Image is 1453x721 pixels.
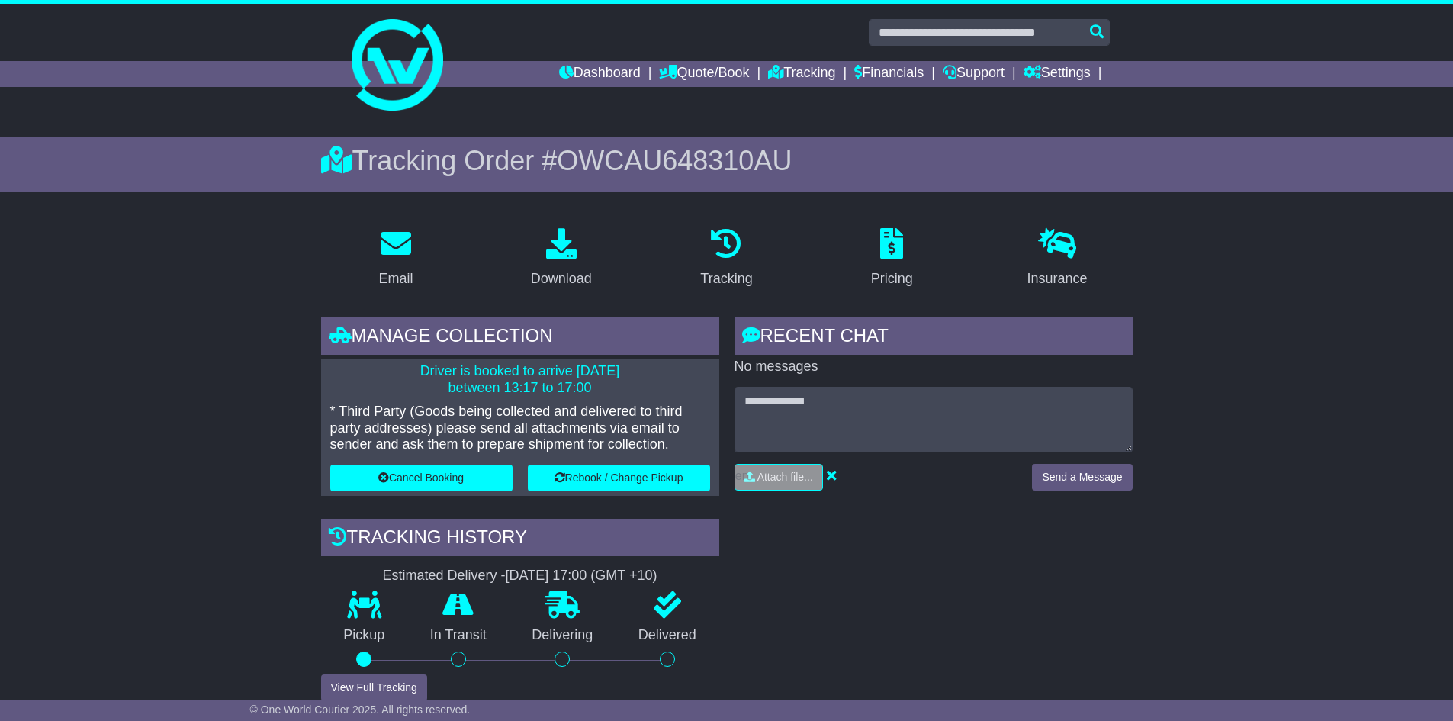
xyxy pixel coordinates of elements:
p: Delivering [510,627,616,644]
p: * Third Party (Goods being collected and delivered to third party addresses) please send all atta... [330,404,710,453]
div: Tracking Order # [321,144,1133,177]
a: Support [943,61,1005,87]
button: Cancel Booking [330,465,513,491]
p: In Transit [407,627,510,644]
a: Insurance [1017,223,1098,295]
div: Email [378,269,413,289]
span: © One World Courier 2025. All rights reserved. [250,703,471,716]
p: Delivered [616,627,719,644]
button: Rebook / Change Pickup [528,465,710,491]
a: Settings [1024,61,1091,87]
div: Manage collection [321,317,719,359]
div: RECENT CHAT [735,317,1133,359]
a: Dashboard [559,61,641,87]
a: Email [368,223,423,295]
div: Tracking [700,269,752,289]
p: Driver is booked to arrive [DATE] between 13:17 to 17:00 [330,363,710,396]
a: Tracking [768,61,835,87]
a: Pricing [861,223,923,295]
p: Pickup [321,627,408,644]
div: Pricing [871,269,913,289]
a: Quote/Book [659,61,749,87]
div: Tracking history [321,519,719,560]
div: Insurance [1027,269,1088,289]
a: Download [521,223,602,295]
div: Estimated Delivery - [321,568,719,584]
a: Financials [854,61,924,87]
span: OWCAU648310AU [557,145,792,176]
a: Tracking [690,223,762,295]
div: Download [531,269,592,289]
button: Send a Message [1032,464,1132,491]
p: No messages [735,359,1133,375]
div: [DATE] 17:00 (GMT +10) [506,568,657,584]
button: View Full Tracking [321,674,427,701]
